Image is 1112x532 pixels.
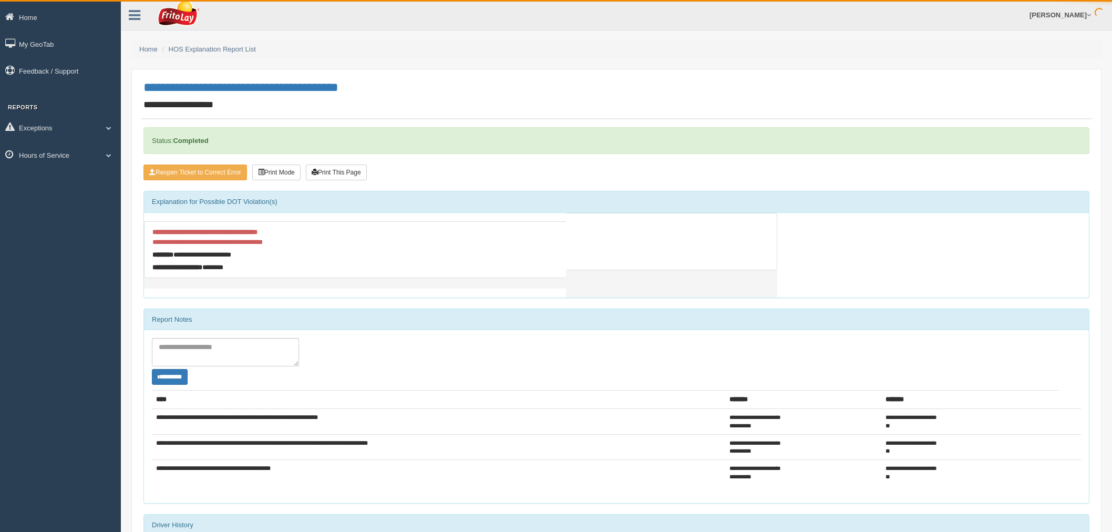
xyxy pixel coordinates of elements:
[306,165,367,180] button: Print This Page
[144,309,1089,330] div: Report Notes
[143,127,1089,154] div: Status:
[143,165,247,180] button: Reopen Ticket
[169,45,256,53] a: HOS Explanation Report List
[144,191,1089,212] div: Explanation for Possible DOT Violation(s)
[173,137,208,145] strong: Completed
[252,165,301,180] button: Print Mode
[152,369,188,385] button: Change Filter Options
[139,45,158,53] a: Home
